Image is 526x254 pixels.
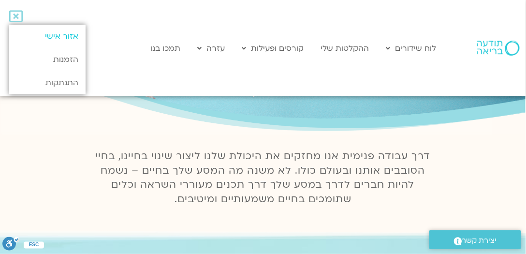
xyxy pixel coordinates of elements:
a: התנתקות [9,71,86,94]
a: יצירת קשר [429,230,521,249]
img: תודעה בריאה [477,41,520,55]
a: קורסים ופעילות [237,39,309,58]
p: דרך עבודה פנימית אנו מחזקים את היכולת שלנו ליצור שינוי בחיינו, בחיי הסובבים אותנו ובעולם כולו. לא... [90,149,436,207]
a: ההקלטות שלי [316,39,374,58]
a: אזור אישי [9,25,86,48]
a: עזרה [193,39,230,58]
a: לוח שידורים [381,39,441,58]
span: יצירת קשר [462,234,497,247]
a: תמכו בנו [146,39,186,58]
a: הזמנות [9,48,86,71]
